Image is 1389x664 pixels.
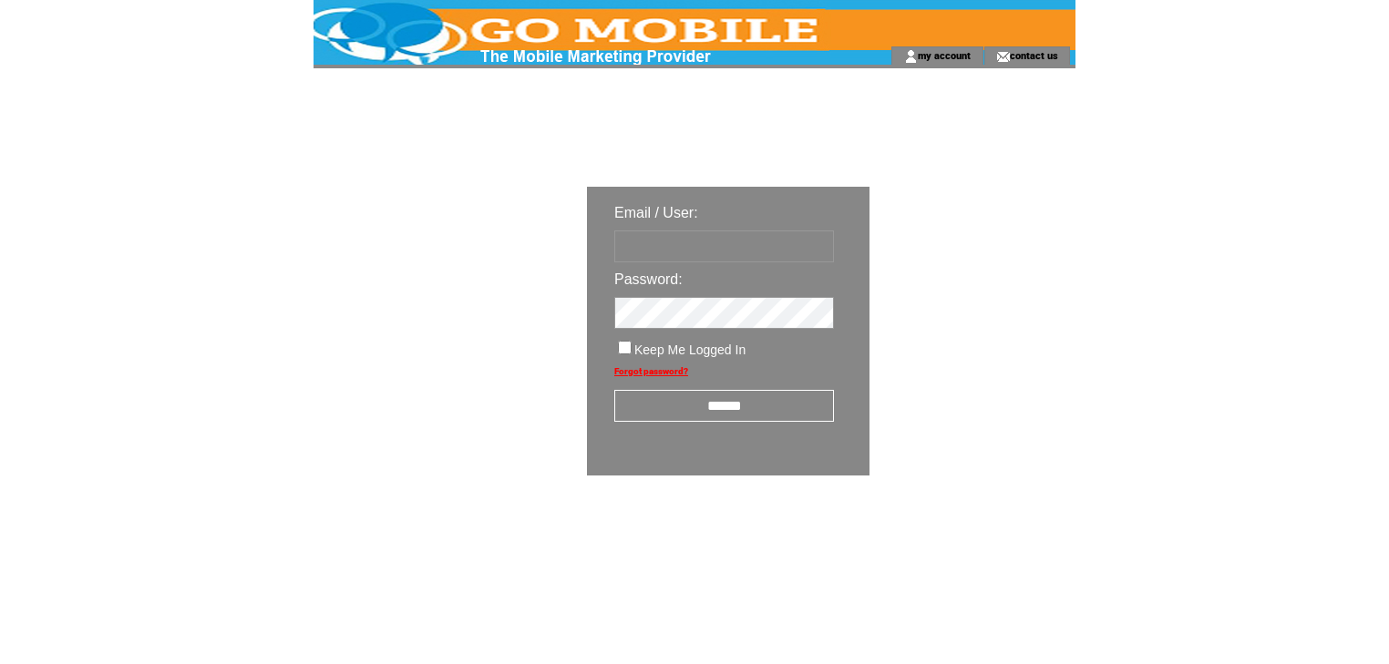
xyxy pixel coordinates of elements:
[904,49,918,64] img: account_icon.gif;jsessionid=5206CDC6F1C4B40FCC92C4E4B4EB543D
[634,342,746,357] span: Keep Me Logged In
[614,271,683,287] span: Password:
[1010,49,1058,61] a: contact us
[614,205,698,220] span: Email / User:
[918,49,971,61] a: my account
[614,366,688,376] a: Forgot password?
[922,521,1013,544] img: transparent.png;jsessionid=5206CDC6F1C4B40FCC92C4E4B4EB543D
[996,49,1010,64] img: contact_us_icon.gif;jsessionid=5206CDC6F1C4B40FCC92C4E4B4EB543D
